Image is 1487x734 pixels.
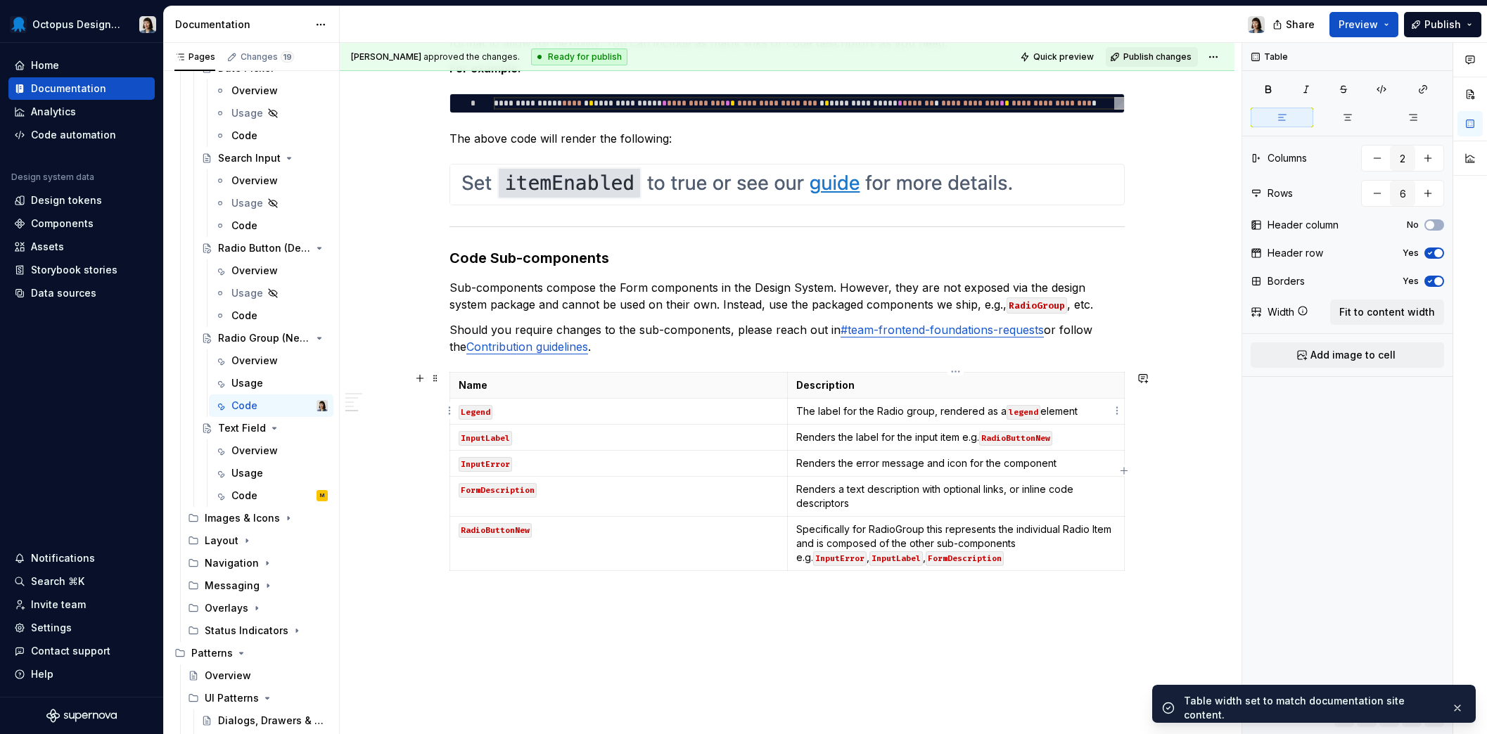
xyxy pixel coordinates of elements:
div: Usage [231,196,263,210]
a: Overview [209,79,333,102]
a: Overview [209,259,333,282]
button: Publish changes [1106,47,1198,67]
div: Borders [1268,274,1305,288]
a: Design tokens [8,189,155,212]
div: Radio Group (New) [218,331,311,345]
code: InputLabel [459,431,512,446]
div: Code [231,399,257,413]
div: Patterns [169,642,333,664]
a: Code [209,214,333,237]
label: Yes [1403,276,1419,287]
div: Contact support [31,644,110,658]
div: Header column [1268,218,1339,232]
a: Data sources [8,282,155,304]
img: Karolina Szczur [1248,16,1265,33]
span: Publish [1424,18,1461,32]
a: Settings [8,617,155,639]
p: The above code will render the following: [449,130,1125,147]
div: Overview [231,84,278,98]
code: InputError [813,551,867,566]
div: Text Field [218,421,266,435]
a: Usage [209,192,333,214]
p: Sub-components compose the Form components in the Design System. However, they are not exposed vi... [449,279,1125,313]
img: fcf53608-4560-46b3-9ec6-dbe177120620.png [10,16,27,33]
a: Overview [209,349,333,372]
h3: Code Sub-components [449,248,1125,268]
a: Overview [209,169,333,192]
img: Karolina Szczur [139,16,156,33]
code: RadioButtonNew [979,431,1052,446]
div: Navigation [182,552,333,574]
div: Images & Icons [182,507,333,529]
div: UI Patterns [205,691,259,705]
div: Storybook stories [31,263,117,277]
div: M [320,489,324,503]
a: Usage [209,462,333,484]
button: Search ⌘K [8,570,155,593]
div: Data sources [31,286,96,300]
div: Columns [1268,151,1307,165]
button: Contact support [8,640,155,662]
div: Octopus Design System [32,18,122,32]
div: Header row [1268,246,1323,260]
span: Quick preview [1033,51,1094,63]
button: Octopus Design SystemKarolina Szczur [3,9,160,39]
button: Add image to cell [1251,342,1444,368]
a: Overview [209,439,333,462]
div: Overlays [205,601,248,615]
a: Components [8,212,155,235]
div: Analytics [31,105,76,119]
div: Code [231,309,257,323]
p: Should you require changes to the sub-components, please reach out in or follow the . [449,321,1125,355]
a: Text Field [196,417,333,439]
a: Home [8,54,155,77]
svg: Supernova Logo [46,709,117,723]
div: Radio Button (Deprecated) [218,241,311,255]
a: Usage [209,102,333,124]
a: Usage [209,282,333,304]
span: Share [1286,18,1315,32]
a: Code [209,124,333,147]
a: Code [209,304,333,327]
div: Rows [1268,186,1293,200]
code: Legend [459,405,492,420]
div: Layout [205,534,238,548]
div: Patterns [191,646,233,660]
a: CodeM [209,484,333,507]
div: Components [31,217,94,231]
p: Specifically for RadioGroup this represents the individual Radio Item and is composed of the othe... [796,522,1116,565]
div: Status Indicators [205,624,288,638]
div: Overview [231,174,278,188]
span: [PERSON_NAME] [351,51,421,62]
code: FormDescription [459,483,537,498]
div: Search ⌘K [31,574,84,588]
span: Fit to content width [1339,305,1435,319]
a: Documentation [8,77,155,100]
button: Publish [1404,12,1481,37]
button: Fit to content width [1330,300,1444,325]
p: Description [796,378,1116,392]
a: Dialogs, Drawers & Wizards [196,709,333,732]
button: Quick preview [1016,47,1100,67]
a: Code automation [8,124,155,146]
div: Usage [231,286,263,300]
div: Usage [231,466,263,480]
div: Layout [182,529,333,552]
p: Renders a text description with optional links, or inline code descriptors [796,482,1116,510]
div: Search Input [218,151,281,165]
div: Overview [231,444,278,458]
div: Code automation [31,128,116,142]
div: Messaging [182,574,333,597]
img: e8b89eec-78d0-47eb-b4ff-2c5bb3e1d1c2.png [450,165,1028,205]
code: RadioGroup [1007,297,1067,314]
a: Search Input [196,147,333,169]
a: Invite team [8,593,155,616]
div: Documentation [31,82,106,96]
div: Overlays [182,597,333,619]
a: Radio Button (Deprecated) [196,237,333,259]
span: Add image to cell [1310,348,1396,362]
div: Design tokens [31,193,102,207]
a: Contribution guidelines [466,340,588,354]
code: FormDescription [926,551,1004,566]
div: Help [31,667,53,681]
